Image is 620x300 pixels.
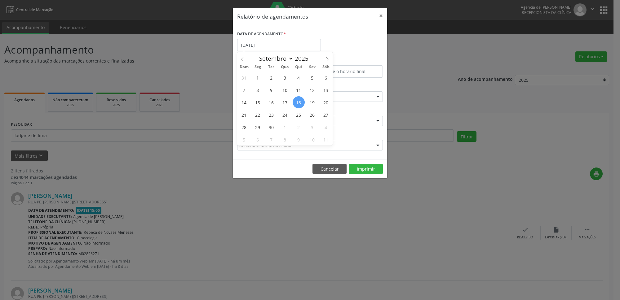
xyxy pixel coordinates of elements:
span: Setembro 17, 2025 [279,96,291,108]
span: Agosto 31, 2025 [238,72,250,84]
span: Sáb [319,65,333,69]
span: Setembro 28, 2025 [238,121,250,133]
span: Sex [305,65,319,69]
span: Outubro 4, 2025 [320,121,332,133]
span: Setembro 5, 2025 [306,72,318,84]
span: Setembro 16, 2025 [265,96,277,108]
span: Outubro 7, 2025 [265,133,277,146]
select: Month [256,54,293,63]
span: Setembro 26, 2025 [306,109,318,121]
span: Setembro 14, 2025 [238,96,250,108]
label: DATA DE AGENDAMENTO [237,29,286,39]
span: Setembro 18, 2025 [293,96,305,108]
span: Setembro 20, 2025 [320,96,332,108]
span: Setembro 9, 2025 [265,84,277,96]
span: Setembro 6, 2025 [320,72,332,84]
span: Setembro 21, 2025 [238,109,250,121]
span: Setembro 12, 2025 [306,84,318,96]
span: Setembro 2, 2025 [265,72,277,84]
button: Close [375,8,387,23]
span: Setembro 4, 2025 [293,72,305,84]
span: Setembro 24, 2025 [279,109,291,121]
span: Setembro 25, 2025 [293,109,305,121]
span: Qui [292,65,305,69]
span: Seg [251,65,264,69]
h5: Relatório de agendamentos [237,12,308,20]
span: Setembro 22, 2025 [252,109,264,121]
span: Setembro 15, 2025 [252,96,264,108]
span: Outubro 5, 2025 [238,133,250,146]
span: Outubro 3, 2025 [306,121,318,133]
label: ATÉ [312,56,383,65]
span: Outubro 8, 2025 [279,133,291,146]
span: Outubro 6, 2025 [252,133,264,146]
span: Setembro 19, 2025 [306,96,318,108]
input: Year [293,54,314,63]
span: Setembro 27, 2025 [320,109,332,121]
input: Selecione o horário final [312,65,383,78]
button: Imprimir [349,164,383,174]
span: Outubro 2, 2025 [293,121,305,133]
span: Dom [237,65,251,69]
span: Setembro 10, 2025 [279,84,291,96]
span: Outubro 1, 2025 [279,121,291,133]
span: Setembro 1, 2025 [252,72,264,84]
span: Setembro 13, 2025 [320,84,332,96]
span: Setembro 7, 2025 [238,84,250,96]
span: Setembro 11, 2025 [293,84,305,96]
button: Cancelar [312,164,347,174]
span: Setembro 8, 2025 [252,84,264,96]
span: Outubro 10, 2025 [306,133,318,146]
span: Ter [264,65,278,69]
span: Setembro 29, 2025 [252,121,264,133]
span: Setembro 3, 2025 [279,72,291,84]
input: Selecione uma data ou intervalo [237,39,321,51]
span: Qua [278,65,292,69]
span: Setembro 23, 2025 [265,109,277,121]
span: Outubro 9, 2025 [293,133,305,146]
span: Setembro 30, 2025 [265,121,277,133]
span: Outubro 11, 2025 [320,133,332,146]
